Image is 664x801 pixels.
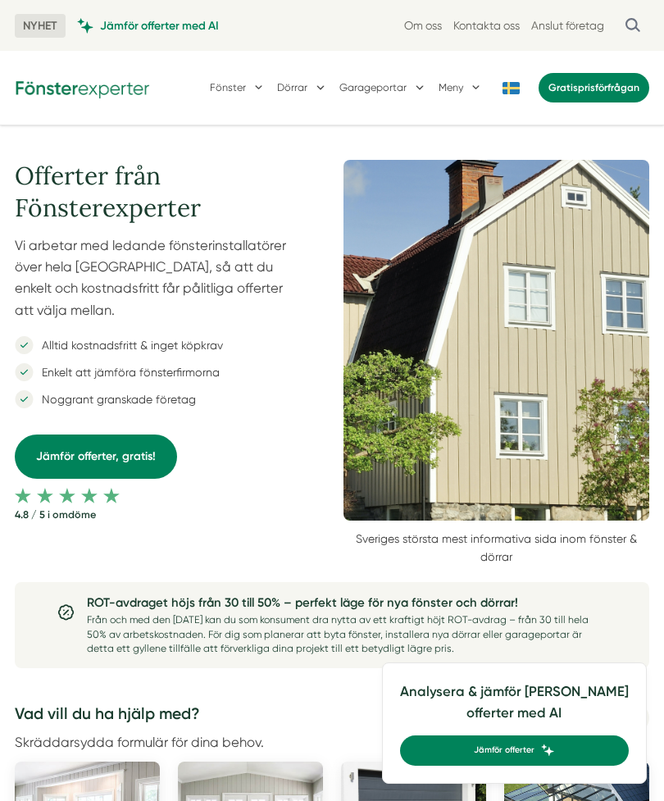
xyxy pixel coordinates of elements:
p: Alltid kostnadsfritt & inget köpkrav [34,336,224,354]
button: Dörrar [277,68,328,107]
span: NYHET [15,14,66,38]
button: Garageportar [339,68,427,107]
span: Jämför offerter [474,744,534,758]
a: Anslut företag [531,18,604,34]
a: Jämför offerter, gratis! [15,435,177,479]
a: Jämför offerter [400,735,629,766]
img: Fönsterexperter omslagsbild [343,160,649,521]
button: Fönster [210,68,266,107]
button: Meny [439,68,484,107]
h4: Analysera & jämför [PERSON_NAME] offerter med AI [400,680,629,735]
p: Noggrant granskade företag [34,390,197,408]
a: Kontakta oss [453,18,520,34]
h1: Offerter från Fönsterexperter [15,160,321,235]
h5: ROT-avdraget höjs från 30 till 50% – perfekt läge för nya fönster och dörrar! [87,594,607,613]
a: Om oss [404,18,442,34]
p: Skräddarsydda formulär för dina behov. [15,732,264,753]
h3: Vad vill du ha hjälp med? [15,703,264,732]
p: Enkelt att jämföra fönsterfirmorna [34,363,221,381]
span: Jämför offerter med AI [100,18,219,34]
span: Gratis [548,81,578,93]
a: Jämför offerter med AI [77,18,219,34]
img: Fönsterexperter Logotyp [15,76,150,98]
p: Sveriges största mest informativa sida inom fönster & dörrar [343,521,649,566]
p: Från och med den [DATE] kan du som konsument dra nytta av ett kraftigt höjt ROT-avdrag – från 30 ... [87,613,607,657]
strong: 4.8 / 5 i omdöme [15,503,321,522]
a: Gratisprisförfrågan [539,73,649,102]
p: Vi arbetar med ledande fönsterinstallatörer över hela [GEOGRAPHIC_DATA], så att du enkelt och kos... [15,235,321,328]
